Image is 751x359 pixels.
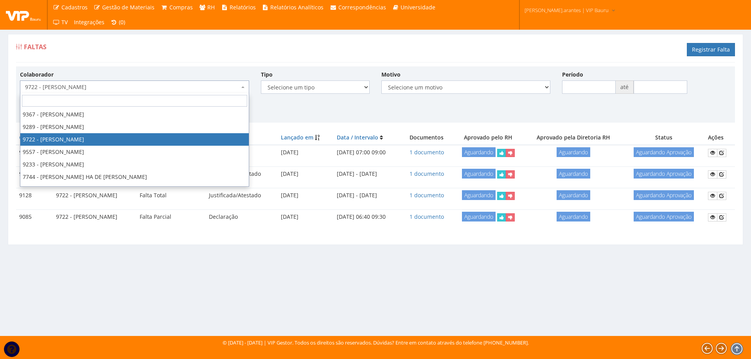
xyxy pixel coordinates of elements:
[616,80,634,94] span: até
[53,209,137,224] td: 9722 - [PERSON_NAME]
[687,43,735,56] a: Registrar Falta
[334,167,402,182] td: [DATE] - [DATE]
[334,188,402,203] td: [DATE] - [DATE]
[557,212,590,221] span: Aguardando
[281,134,313,141] a: Lançado em
[278,145,333,160] td: [DATE]
[452,130,524,145] th: Aprovado pelo RH
[334,209,402,224] td: [DATE] 06:40 09:30
[16,167,53,182] td: 9184
[410,213,444,220] a: 1 documento
[20,108,249,121] li: 9367 - [PERSON_NAME]
[230,4,256,11] span: Relatórios
[71,15,108,30] a: Integrações
[634,147,694,157] span: Aguardando Aprovação
[634,212,694,221] span: Aguardando Aprovação
[20,121,249,133] li: 9289 - [PERSON_NAME]
[137,188,206,203] td: Falta Total
[25,83,239,91] span: 9722 - YURI MARTINS DA SILVA
[462,190,496,200] span: Aguardando
[278,209,333,224] td: [DATE]
[24,43,47,51] span: Faltas
[334,145,402,160] td: [DATE] 07:00 09:00
[207,4,215,11] span: RH
[169,4,193,11] span: Compras
[20,71,54,79] label: Colaborador
[20,183,249,196] li: 7627 - ZELIA DE [PERSON_NAME]
[381,71,401,79] label: Motivo
[20,158,249,171] li: 9233 - [PERSON_NAME]
[557,190,590,200] span: Aguardando
[410,148,444,156] a: 1 documento
[61,18,68,26] span: TV
[410,170,444,177] a: 1 documento
[562,71,583,79] label: Período
[557,147,590,157] span: Aguardando
[16,145,53,160] td: 9291
[108,15,129,30] a: (0)
[137,209,206,224] td: Falta Parcial
[402,130,452,145] th: Documentos
[261,71,273,79] label: Tipo
[462,212,496,221] span: Aguardando
[525,6,609,14] span: [PERSON_NAME].arantes | VIP Bauru
[119,18,125,26] span: (0)
[278,188,333,203] td: [DATE]
[20,133,249,146] li: 9722 - [PERSON_NAME]
[270,4,323,11] span: Relatórios Analíticos
[338,4,386,11] span: Correspondências
[524,130,623,145] th: Aprovado pela Diretoria RH
[20,80,249,94] span: 9722 - YURI MARTINS DA SILVA
[462,147,496,157] span: Aguardando
[16,188,53,203] td: 9128
[206,188,278,203] td: Justificada/Atestado
[20,171,249,183] li: 7744 - [PERSON_NAME] HA DE [PERSON_NAME]
[16,209,53,224] td: 9085
[634,169,694,179] span: Aguardando Aprovação
[557,169,590,179] span: Aguardando
[20,146,249,158] li: 9557 - [PERSON_NAME]
[623,130,705,145] th: Status
[462,169,496,179] span: Aguardando
[206,209,278,224] td: Declaração
[634,190,694,200] span: Aguardando Aprovação
[6,9,41,21] img: logo
[61,4,88,11] span: Cadastros
[74,18,104,26] span: Integrações
[401,4,435,11] span: Universidade
[50,15,71,30] a: TV
[19,134,38,141] a: Código
[102,4,155,11] span: Gestão de Materiais
[410,191,444,199] a: 1 documento
[53,188,137,203] td: 9722 - [PERSON_NAME]
[337,134,378,141] a: Data / Intervalo
[223,339,529,346] div: © [DATE] - [DATE] | VIP Gestor. Todos os direitos são reservados. Dúvidas? Entre em contato atrav...
[278,167,333,182] td: [DATE]
[705,130,735,145] th: Ações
